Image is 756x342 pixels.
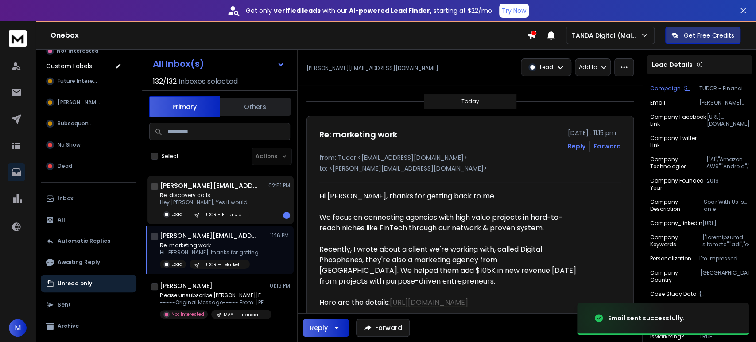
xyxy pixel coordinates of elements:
[707,177,749,191] p: 2019
[650,156,706,170] p: Company Technologies
[650,269,700,284] p: Company Country
[202,211,244,218] p: TUDOR - Financial Services | [GEOGRAPHIC_DATA]
[58,301,71,308] p: Sent
[153,59,204,68] h1: All Inbox(s)
[41,275,136,292] button: Unread only
[652,60,693,69] p: Lead Details
[390,297,468,307] a: [URL][DOMAIN_NAME]
[502,6,526,15] p: Try Now
[58,163,72,170] span: Dead
[704,198,749,213] p: Soar With Us is an e-commerce growth agency specializing in scaling 8 and 9-figure brands. They o...
[699,99,749,106] p: [PERSON_NAME][EMAIL_ADDRESS][DOMAIN_NAME]
[568,142,585,151] button: Reply
[224,311,266,318] p: MAY - Financial Services | [GEOGRAPHIC_DATA]
[46,62,92,70] h3: Custom Labels
[306,65,438,72] p: [PERSON_NAME][EMAIL_ADDRESS][DOMAIN_NAME]
[270,232,290,239] p: 11:16 PM
[58,78,98,85] span: Future Interest
[58,120,95,127] span: Subsequence
[702,234,749,248] p: ["loremipsumd sitametc","adi","e-seddoeiu","temporinc utlabo","etdolore magnaaliqua","enimadmin",...
[58,280,92,287] p: Unread only
[41,317,136,335] button: Archive
[41,232,136,250] button: Automatic Replies
[58,259,100,266] p: Awaiting Reply
[356,319,410,337] button: Forward
[319,128,397,141] h1: Re: marketing work
[699,291,749,298] p: { "caseStudyName": "Mystershirt", "caseStudyDescription": "Soar With Us partnered with Mystershir...
[319,153,621,162] p: from: Tudor <[EMAIL_ADDRESS][DOMAIN_NAME]>
[41,136,136,154] button: No Show
[650,220,702,227] p: company_linkedin
[246,6,492,15] p: Get only with our starting at $22/mo
[50,30,527,41] h1: Onebox
[160,181,257,190] h1: [PERSON_NAME][EMAIL_ADDRESS][DOMAIN_NAME]
[650,291,697,298] p: Case Study Data
[650,135,703,149] p: Company Twitter Link
[162,153,179,160] label: Select
[160,192,250,199] p: Re: discovery calls
[41,157,136,175] button: Dead
[572,31,640,40] p: TANDA Digital (Main)
[270,282,290,289] p: 01:19 PM
[650,177,707,191] p: Company Founded Year
[684,31,734,40] p: Get Free Credits
[178,76,238,87] h3: Inboxes selected
[41,211,136,229] button: All
[268,182,290,189] p: 02:51 PM
[349,6,432,15] strong: AI-powered Lead Finder,
[149,96,220,117] button: Primary
[41,296,136,314] button: Sent
[171,211,182,218] p: Lead
[707,113,749,128] p: [URL][DOMAIN_NAME][DOMAIN_NAME]
[58,216,65,223] p: All
[699,85,749,92] p: TUDOR - Financial Services | [GEOGRAPHIC_DATA]
[41,72,136,90] button: Future Interest
[579,64,597,71] p: Add to
[303,319,349,337] button: Reply
[650,85,681,92] p: Campaign
[58,141,81,148] span: No Show
[461,98,479,105] p: Today
[9,30,27,47] img: logo
[593,142,621,151] div: Forward
[171,311,204,318] p: Not Interested
[58,237,110,245] p: Automatic Replies
[160,199,250,206] p: Hey [PERSON_NAME], Yes it would
[160,299,266,306] p: -----Original Message----- From: [PERSON_NAME]
[160,292,266,299] p: Please unsubscribe [PERSON_NAME][EMAIL_ADDRESS][DOMAIN_NAME] thanks!
[499,4,529,18] button: Try Now
[650,113,707,128] p: Company Facebook Link
[146,55,292,73] button: All Inbox(s)
[650,198,704,213] p: Company Description
[699,255,749,262] p: I'm impressed about your work for Mystershirt, specifically about the 167% YoY increase in order ...
[41,42,136,60] button: Not Interested
[9,319,27,337] button: M
[58,195,73,202] p: Inbox
[171,261,182,268] p: Lead
[274,6,321,15] strong: verified leads
[41,93,136,111] button: [PERSON_NAME]
[41,190,136,207] button: Inbox
[41,115,136,132] button: Subsequence
[702,220,749,227] p: [URL][DOMAIN_NAME]
[608,314,685,323] div: Email sent successfully.
[665,27,740,44] button: Get Free Credits
[153,76,177,87] span: 132 / 132
[41,253,136,271] button: Awaiting Reply
[700,269,749,284] p: [GEOGRAPHIC_DATA]
[57,47,99,54] p: Not Interested
[310,323,328,332] div: Reply
[220,97,291,117] button: Others
[650,234,702,248] p: Company Keywords
[283,212,290,219] div: 1
[540,64,553,71] p: Lead
[319,164,621,173] p: to: <[PERSON_NAME][EMAIL_ADDRESS][DOMAIN_NAME]>
[160,231,257,240] h1: [PERSON_NAME][EMAIL_ADDRESS][DOMAIN_NAME]
[568,128,621,137] p: [DATE] : 11:15 pm
[160,281,213,290] h1: [PERSON_NAME]
[650,255,691,262] p: Personalization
